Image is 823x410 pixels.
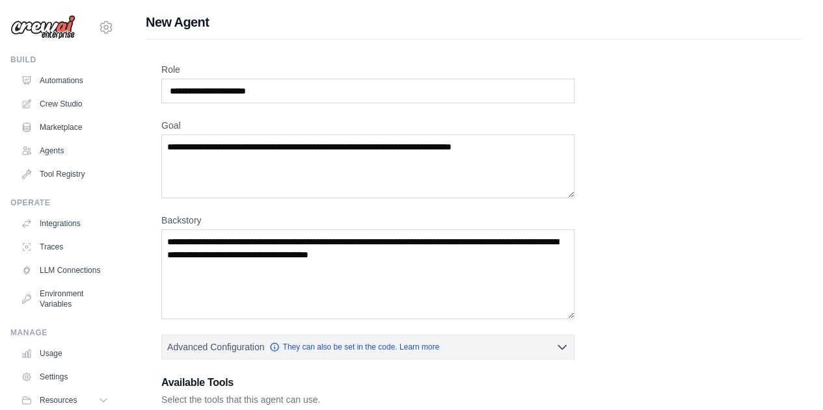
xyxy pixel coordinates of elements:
[167,340,264,353] span: Advanced Configuration
[10,15,75,40] img: Logo
[161,375,574,391] h3: Available Tools
[161,119,574,132] label: Goal
[16,164,114,185] a: Tool Registry
[146,13,802,31] h1: New Agent
[16,366,114,387] a: Settings
[40,395,77,405] span: Resources
[16,260,114,281] a: LLM Connections
[16,117,114,138] a: Marketplace
[16,283,114,314] a: Environment Variables
[161,393,574,406] p: Select the tools that this agent can use.
[16,70,114,91] a: Automations
[10,198,114,208] div: Operate
[162,335,574,359] button: Advanced Configuration They can also be set in the code. Learn more
[16,237,114,257] a: Traces
[10,55,114,65] div: Build
[269,342,439,352] a: They can also be set in the code. Learn more
[16,140,114,161] a: Agents
[16,94,114,114] a: Crew Studio
[16,343,114,364] a: Usage
[161,214,574,227] label: Backstory
[161,63,574,76] label: Role
[10,327,114,338] div: Manage
[16,213,114,234] a: Integrations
